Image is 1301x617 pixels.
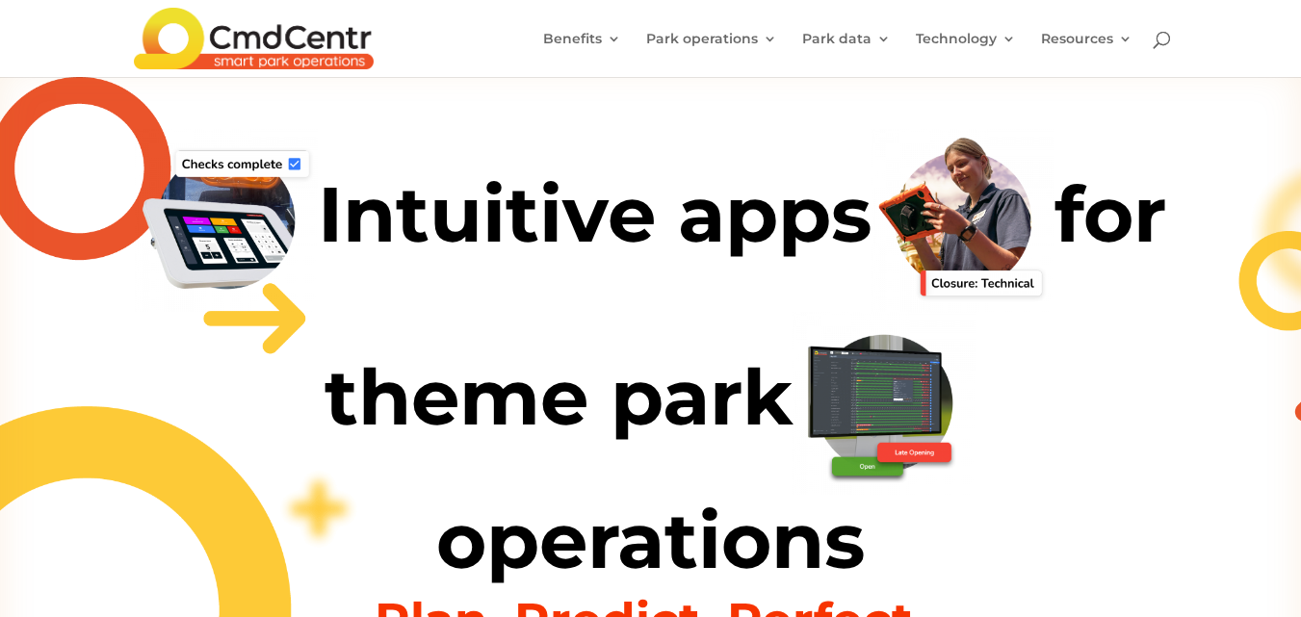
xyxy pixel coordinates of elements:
[134,8,374,69] img: CmdCentr
[1041,32,1132,77] a: Resources
[543,32,621,77] a: Benefits
[130,129,1171,597] h1: Intuitive apps for theme park operations
[646,32,777,77] a: Park operations
[802,32,891,77] a: Park data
